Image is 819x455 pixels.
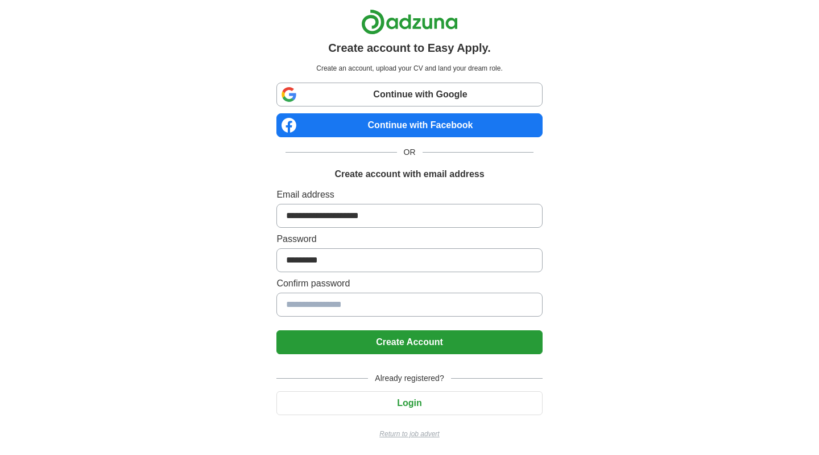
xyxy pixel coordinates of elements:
button: Create Account [276,330,542,354]
p: Create an account, upload your CV and land your dream role. [279,63,540,73]
a: Continue with Facebook [276,113,542,137]
a: Continue with Google [276,83,542,106]
label: Password [276,232,542,246]
span: OR [397,146,423,158]
h1: Create account with email address [334,167,484,181]
span: Already registered? [368,372,450,384]
a: Login [276,398,542,408]
button: Login [276,391,542,415]
label: Email address [276,188,542,202]
a: Return to job advert [276,429,542,439]
label: Confirm password [276,277,542,290]
h1: Create account to Easy Apply. [328,39,491,56]
img: Adzuna logo [361,9,458,35]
